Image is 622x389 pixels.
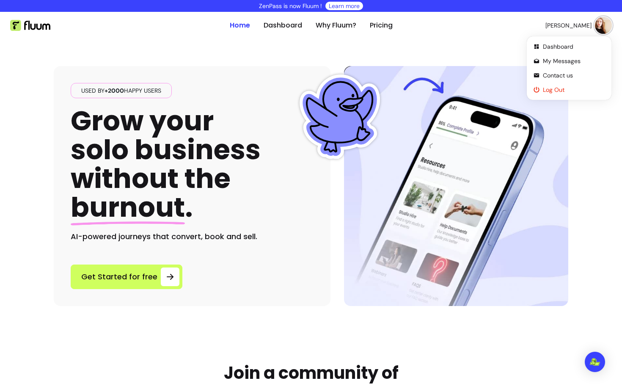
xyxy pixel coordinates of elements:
[230,20,250,30] a: Home
[329,2,360,10] a: Learn more
[543,71,605,80] span: Contact us
[595,17,612,34] img: avatar
[105,87,124,94] span: +2000
[585,352,605,372] div: Open Intercom Messenger
[545,17,612,34] button: avatar[PERSON_NAME]
[297,74,382,159] img: Fluum Duck sticker
[10,20,50,31] img: Fluum Logo
[528,38,610,98] div: Profile Actions
[316,20,356,30] a: Why Fluum?
[530,40,608,97] ul: Profile Actions
[71,107,261,222] h1: Grow your solo business without the .
[543,86,605,94] span: Log Out
[370,20,393,30] a: Pricing
[344,66,568,306] img: Hero
[543,42,605,51] span: Dashboard
[545,21,592,30] span: [PERSON_NAME]
[543,57,605,65] span: My Messages
[78,86,165,95] span: Used by happy users
[71,265,182,289] a: Get Started for free
[264,20,302,30] a: Dashboard
[259,2,322,10] p: ZenPass is now Fluum !
[71,231,314,243] h2: AI-powered journeys that convert, book and sell.
[71,188,185,226] span: burnout
[81,271,157,283] span: Get Started for free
